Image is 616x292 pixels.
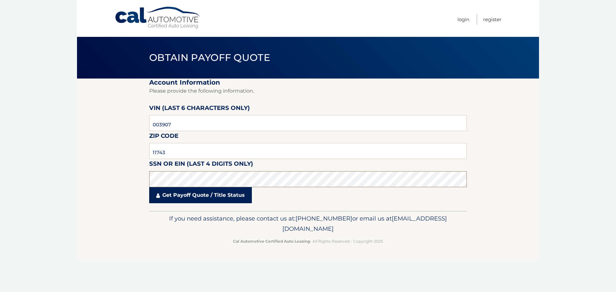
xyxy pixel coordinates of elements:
[149,103,250,115] label: VIN (last 6 characters only)
[149,131,178,143] label: Zip Code
[149,52,270,63] span: Obtain Payoff Quote
[458,14,469,25] a: Login
[483,14,501,25] a: Register
[295,215,352,222] span: [PHONE_NUMBER]
[149,187,252,203] a: Get Payoff Quote / Title Status
[153,238,463,245] p: - All Rights Reserved - Copyright 2025
[233,239,310,244] strong: Cal Automotive Certified Auto Leasing
[149,87,467,96] p: Please provide the following information.
[149,159,253,171] label: SSN or EIN (last 4 digits only)
[115,6,201,29] a: Cal Automotive
[149,79,467,87] h2: Account Information
[153,213,463,234] p: If you need assistance, please contact us at: or email us at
